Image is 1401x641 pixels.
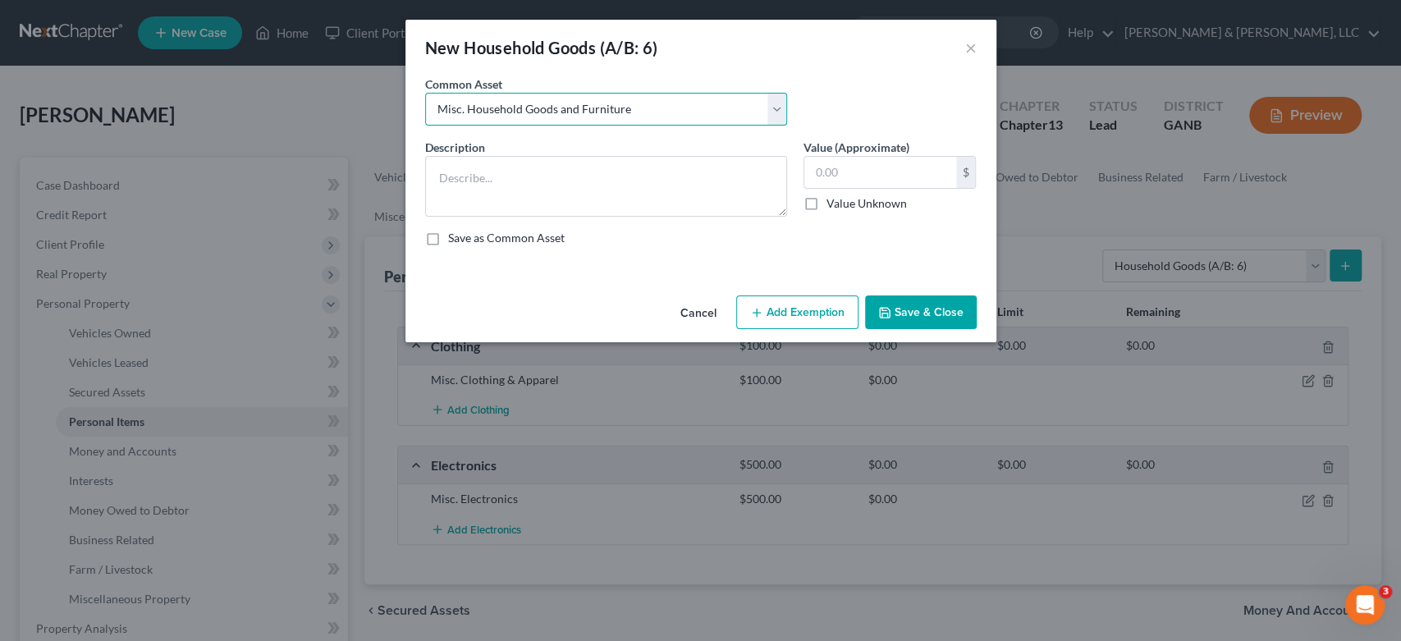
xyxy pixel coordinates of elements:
span: 3 [1379,585,1392,598]
label: Common Asset [425,76,502,93]
input: 0.00 [804,157,956,188]
div: New Household Goods (A/B: 6) [425,36,658,59]
span: Description [425,140,485,154]
label: Save as Common Asset [448,230,565,246]
label: Value Unknown [826,195,907,212]
div: $ [956,157,976,188]
button: Add Exemption [736,295,858,330]
iframe: Intercom live chat [1345,585,1385,625]
label: Value (Approximate) [804,139,909,156]
button: Save & Close [865,295,977,330]
button: × [965,38,977,57]
button: Cancel [667,297,730,330]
